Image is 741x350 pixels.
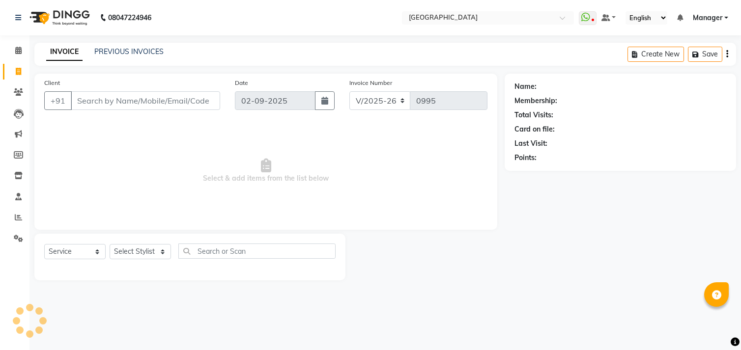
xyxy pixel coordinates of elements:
div: Card on file: [514,124,555,135]
img: logo [25,4,92,31]
div: Name: [514,81,537,92]
button: +91 [44,91,72,110]
span: Select & add items from the list below [44,122,487,220]
input: Search by Name/Mobile/Email/Code [71,91,220,110]
div: Membership: [514,96,557,106]
label: Client [44,79,60,87]
div: Points: [514,153,537,163]
b: 08047224946 [108,4,151,31]
label: Date [235,79,248,87]
button: Create New [627,47,684,62]
a: INVOICE [46,43,83,61]
label: Invoice Number [349,79,392,87]
a: PREVIOUS INVOICES [94,47,164,56]
input: Search or Scan [178,243,336,259]
div: Last Visit: [514,138,547,149]
button: Save [688,47,722,62]
span: Manager [693,13,722,23]
div: Total Visits: [514,110,553,120]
